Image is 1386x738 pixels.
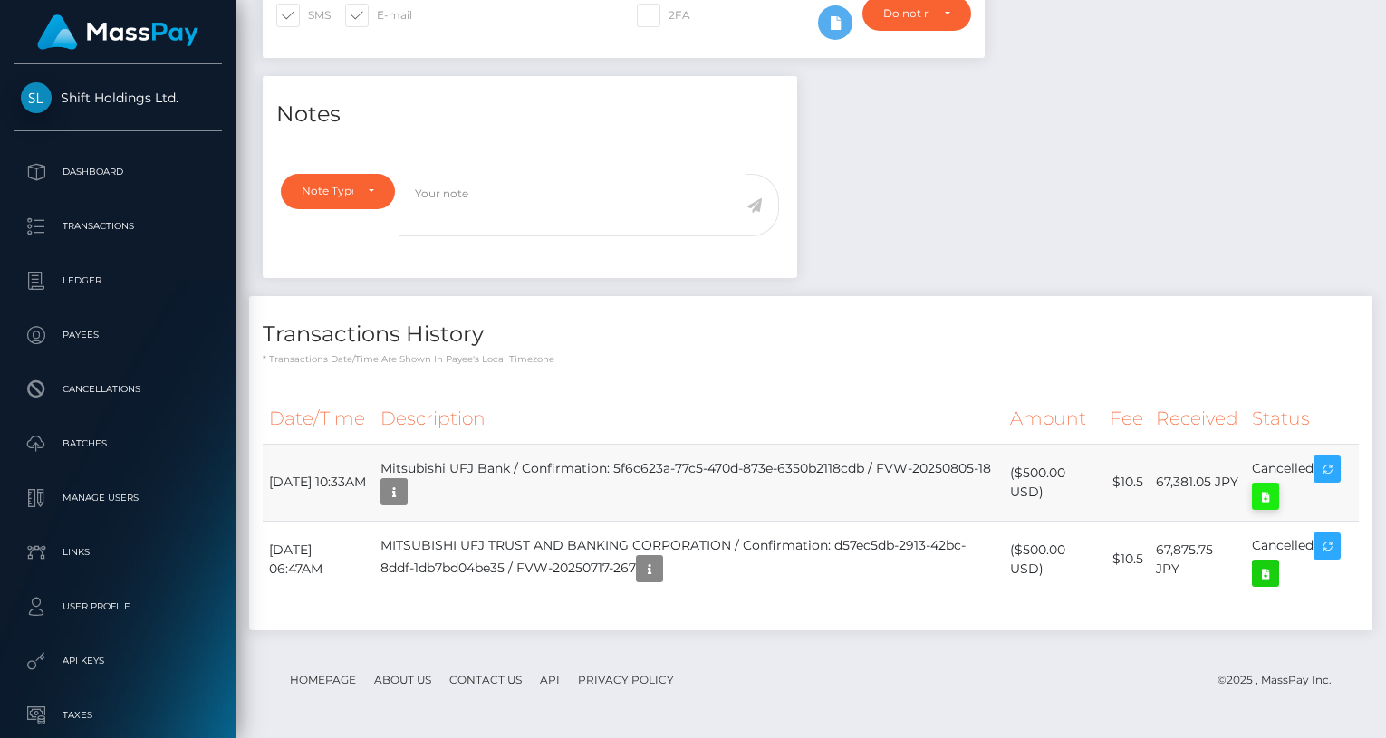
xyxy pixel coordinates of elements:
label: 2FA [637,4,690,27]
td: MITSUBISHI UFJ TRUST AND BANKING CORPORATION / Confirmation: d57ec5db-2913-42bc-8ddf-1db7bd04be35... [374,521,1004,598]
td: Mitsubishi UFJ Bank / Confirmation: 5f6c623a-77c5-470d-873e-6350b2118cdb / FVW-20250805-18 [374,444,1004,521]
button: Note Type [281,174,395,208]
a: Dashboard [14,149,222,195]
label: E-mail [345,4,412,27]
a: Links [14,530,222,575]
p: Payees [21,321,215,349]
a: Cancellations [14,367,222,412]
div: Note Type [302,184,353,198]
p: Taxes [21,702,215,729]
p: Dashboard [21,158,215,186]
a: About Us [367,666,438,694]
a: Payees [14,312,222,358]
th: Fee [1103,394,1150,444]
td: Cancelled [1246,444,1359,521]
td: $10.5 [1103,521,1150,598]
a: Contact Us [442,666,529,694]
p: Ledger [21,267,215,294]
td: Cancelled [1246,521,1359,598]
p: Links [21,539,215,566]
td: 67,875.75 JPY [1150,521,1246,598]
a: Taxes [14,693,222,738]
a: API Keys [14,638,222,684]
label: SMS [276,4,331,27]
td: [DATE] 06:47AM [263,521,374,598]
th: Status [1246,394,1359,444]
p: Transactions [21,213,215,240]
p: User Profile [21,593,215,620]
th: Date/Time [263,394,374,444]
h4: Notes [276,99,784,130]
div: © 2025 , MassPay Inc. [1218,670,1345,690]
th: Amount [1004,394,1103,444]
img: MassPay Logo [37,14,198,50]
div: Do not require [883,6,929,21]
td: 67,381.05 JPY [1150,444,1246,521]
a: Homepage [283,666,363,694]
span: Shift Holdings Ltd. [14,90,222,106]
a: Privacy Policy [571,666,681,694]
a: Ledger [14,258,222,303]
img: Shift Holdings Ltd. [21,82,52,113]
h4: Transactions History [263,319,1359,350]
a: User Profile [14,584,222,629]
p: Cancellations [21,376,215,403]
th: Description [374,394,1004,444]
td: [DATE] 10:33AM [263,444,374,521]
p: API Keys [21,647,215,675]
p: Manage Users [21,484,215,512]
p: * Transactions date/time are shown in payee's local timezone [263,352,1359,366]
a: Batches [14,421,222,466]
a: Transactions [14,204,222,249]
p: Batches [21,430,215,457]
td: ($500.00 USD) [1004,444,1103,521]
td: $10.5 [1103,444,1150,521]
a: API [533,666,567,694]
th: Received [1150,394,1246,444]
td: ($500.00 USD) [1004,521,1103,598]
a: Manage Users [14,475,222,521]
